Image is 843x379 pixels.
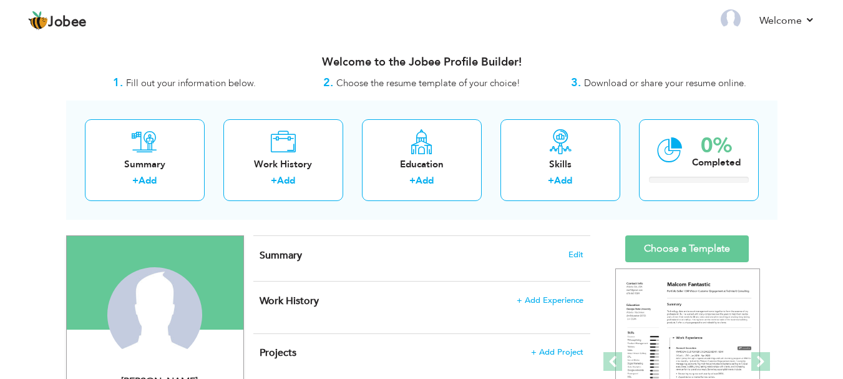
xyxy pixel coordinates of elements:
[95,158,195,171] div: Summary
[277,174,295,187] a: Add
[260,249,302,262] span: Summary
[126,77,256,89] span: Fill out your information below.
[554,174,572,187] a: Add
[66,56,777,69] h3: Welcome to the Jobee Profile Builder!
[336,77,520,89] span: Choose the resume template of your choice!
[260,346,296,360] span: Projects
[260,249,583,262] h4: Adding a summary is a quick and easy way to highlight your experience and interests.
[409,174,416,187] label: +
[271,174,277,187] label: +
[28,11,87,31] a: Jobee
[107,267,202,362] img: Hamza Javed
[548,174,554,187] label: +
[113,75,123,91] strong: 1.
[692,135,741,156] div: 0%
[260,294,319,308] span: Work History
[510,158,610,171] div: Skills
[48,16,87,29] span: Jobee
[233,158,333,171] div: Work History
[139,174,157,187] a: Add
[28,11,48,31] img: jobee.io
[692,156,741,169] div: Completed
[416,174,434,187] a: Add
[759,13,815,28] a: Welcome
[260,295,583,307] h4: This helps to show the companies you have worked for.
[323,75,333,91] strong: 2.
[372,158,472,171] div: Education
[625,235,749,262] a: Choose a Template
[568,250,583,259] span: Edit
[531,348,583,357] span: + Add Project
[571,75,581,91] strong: 3.
[517,296,583,305] span: + Add Experience
[721,9,741,29] img: Profile Img
[260,347,583,359] h4: This helps to highlight the project, tools and skills you have worked on.
[584,77,746,89] span: Download or share your resume online.
[132,174,139,187] label: +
